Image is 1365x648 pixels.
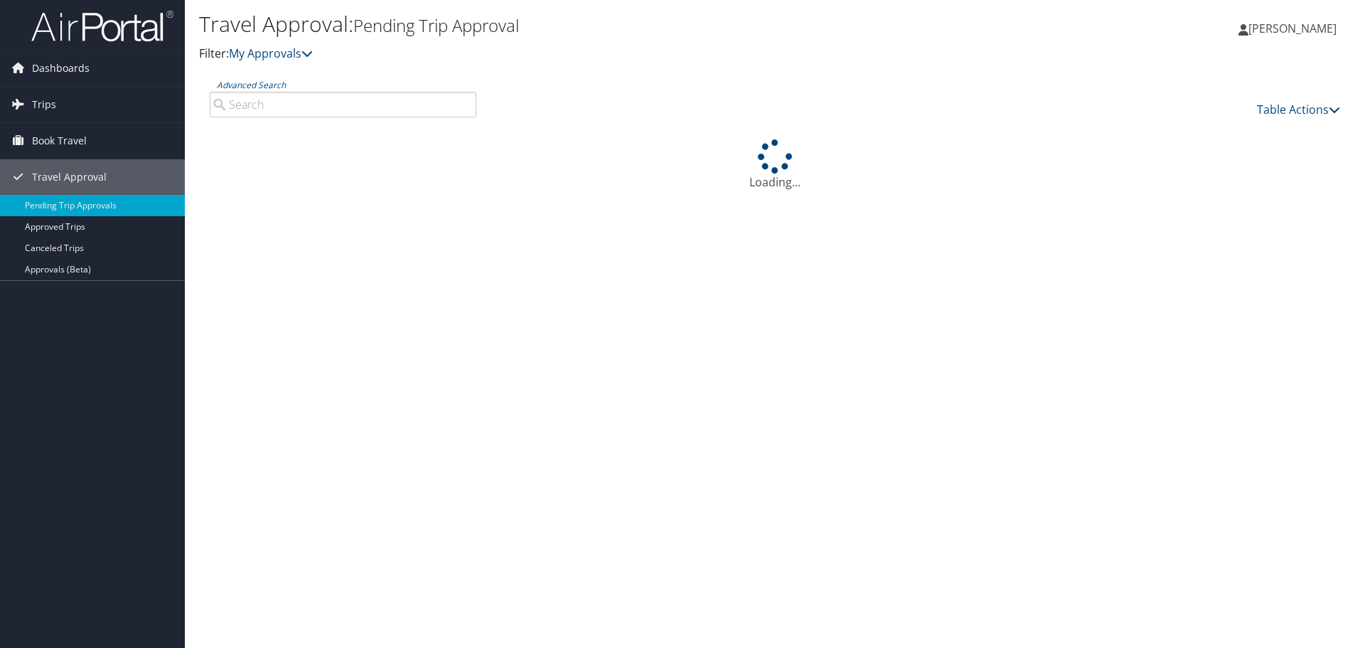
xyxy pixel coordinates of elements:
[32,51,90,86] span: Dashboards
[210,92,476,117] input: Advanced Search
[32,123,87,159] span: Book Travel
[32,87,56,122] span: Trips
[1257,102,1340,117] a: Table Actions
[199,45,967,63] p: Filter:
[199,139,1351,191] div: Loading...
[229,46,313,61] a: My Approvals
[217,79,286,91] a: Advanced Search
[353,14,519,37] small: Pending Trip Approval
[31,9,173,43] img: airportal-logo.png
[1248,21,1337,36] span: [PERSON_NAME]
[1238,7,1351,50] a: [PERSON_NAME]
[199,9,967,39] h1: Travel Approval:
[32,159,107,195] span: Travel Approval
